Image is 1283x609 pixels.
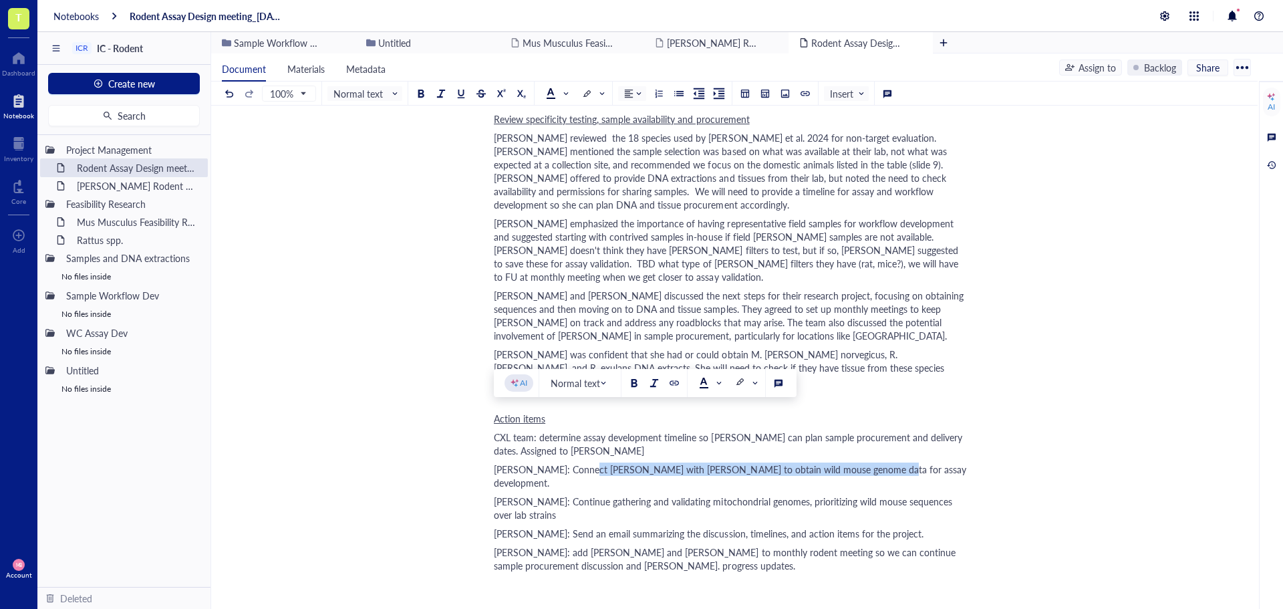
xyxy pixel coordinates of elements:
[494,495,955,521] span: [PERSON_NAME]: Continue gathering and validating mitochondrial genomes, prioritizing wild mouse s...
[494,412,545,425] span: Action items
[60,140,202,159] div: Project Management
[6,571,32,579] div: Account
[130,10,281,22] a: Rodent Assay Design meeting_[DATE]
[4,133,33,162] a: Inventory
[40,380,208,398] div: No files inside
[3,112,34,120] div: Notebook
[494,112,750,126] span: Review specificity testing, sample availability and procurement
[60,195,202,213] div: Feasibility Research
[60,249,202,267] div: Samples and DNA extractions
[76,43,88,53] div: ICR
[60,361,202,380] div: Untitled
[15,562,21,568] span: MB
[97,41,143,55] span: IC - Rodent
[494,545,958,572] span: [PERSON_NAME]: add [PERSON_NAME] and [PERSON_NAME] to monthly rodent meeting so we can continue s...
[40,305,208,324] div: No files inside
[494,131,950,211] span: [PERSON_NAME] reviewed the 18 species used by [PERSON_NAME] et al. 2024 for non-target evaluation...
[830,88,865,100] span: Insert
[53,10,99,22] a: Notebooks
[2,69,35,77] div: Dashboard
[11,197,26,205] div: Core
[13,246,25,254] div: Add
[71,176,202,195] div: [PERSON_NAME] Rodent Test Full Proposal
[71,158,202,177] div: Rodent Assay Design meeting_[DATE]
[48,105,200,126] button: Search
[494,431,965,457] span: CXL team: determine assay development timeline so [PERSON_NAME] can plan sample procurement and d...
[494,463,969,489] span: [PERSON_NAME]: Connect [PERSON_NAME] with [PERSON_NAME] to obtain wild mouse genome data for assa...
[287,62,325,76] span: Materials
[3,90,34,120] a: Notebook
[494,348,947,388] span: [PERSON_NAME] was confident that she had or could obtain M. [PERSON_NAME] norvegicus, R. [PERSON_...
[15,9,22,25] span: T
[71,213,202,231] div: Mus Musculus Feasibility Research
[11,176,26,205] a: Core
[494,217,961,283] span: [PERSON_NAME] emphasized the importance of having representative field samples for workflow devel...
[108,78,155,89] span: Create new
[520,378,527,388] div: AI
[60,591,92,606] div: Deleted
[40,267,208,286] div: No files inside
[60,324,202,342] div: WC Assay Dev
[270,88,305,100] span: 100%
[1144,60,1176,75] div: Backlog
[494,289,966,342] span: [PERSON_NAME] and [PERSON_NAME] discussed the next steps for their research project, focusing on ...
[60,286,202,305] div: Sample Workflow Dev
[346,62,386,76] span: Metadata
[2,47,35,77] a: Dashboard
[1079,60,1116,75] div: Assign to
[48,73,200,94] button: Create new
[71,231,202,249] div: Rattus spp.
[222,62,266,76] span: Document
[333,88,399,100] span: Normal text
[118,110,146,121] span: Search
[1268,102,1275,112] div: AI
[551,377,612,389] span: Normal text
[1196,62,1220,74] span: Share
[1187,59,1228,76] button: Share
[40,342,208,361] div: No files inside
[494,527,923,540] span: [PERSON_NAME]: Send an email summarizing the discussion, timelines, and action items for the proj...
[4,154,33,162] div: Inventory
